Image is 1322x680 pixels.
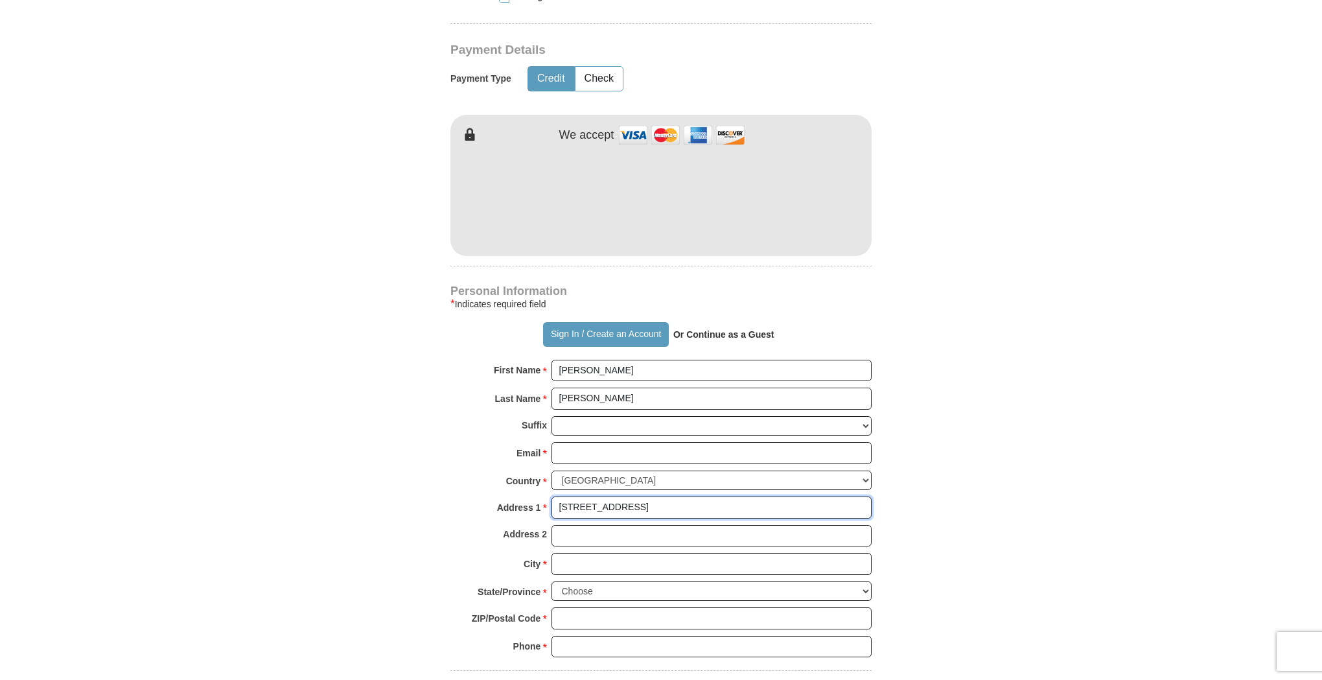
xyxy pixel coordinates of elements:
strong: Phone [513,637,541,655]
strong: Address 2 [503,525,547,543]
h5: Payment Type [450,73,511,84]
strong: Suffix [522,416,547,434]
strong: Address 1 [497,498,541,517]
button: Check [575,67,623,91]
div: Indicates required field [450,296,872,312]
h4: Personal Information [450,286,872,296]
strong: Email [516,444,540,462]
strong: City [524,555,540,573]
strong: Country [506,472,541,490]
h3: Payment Details [450,43,781,58]
button: Sign In / Create an Account [543,322,668,347]
button: Credit [528,67,574,91]
strong: State/Province [478,583,540,601]
h4: We accept [559,128,614,143]
strong: Last Name [495,390,541,408]
strong: First Name [494,361,540,379]
img: credit cards accepted [617,121,747,149]
strong: Or Continue as a Guest [673,329,774,340]
strong: ZIP/Postal Code [472,609,541,627]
